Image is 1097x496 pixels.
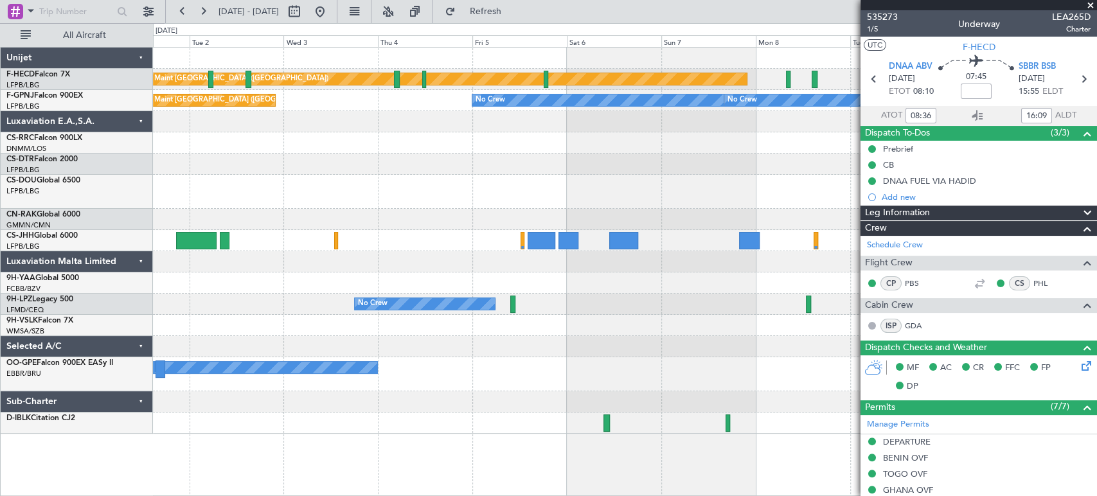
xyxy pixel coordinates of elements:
[126,91,328,110] div: Planned Maint [GEOGRAPHIC_DATA] ([GEOGRAPHIC_DATA])
[865,221,887,236] span: Crew
[6,71,70,78] a: F-HECDFalcon 7X
[6,177,37,184] span: CS-DOU
[6,92,34,100] span: F-GPNJ
[905,320,934,332] a: GDA
[458,7,512,16] span: Refresh
[6,144,46,154] a: DNMM/LOS
[378,35,472,47] div: Thu 4
[907,380,918,393] span: DP
[156,26,177,37] div: [DATE]
[865,126,930,141] span: Dispatch To-Dos
[865,400,895,415] span: Permits
[6,369,41,378] a: EBBR/BRU
[1021,108,1052,123] input: --:--
[1051,400,1069,413] span: (7/7)
[864,39,886,51] button: UTC
[1019,85,1039,98] span: 15:55
[882,191,1091,202] div: Add new
[6,232,34,240] span: CS-JHH
[883,468,927,479] div: TOGO OVF
[1052,24,1091,35] span: Charter
[6,134,82,142] a: CS-RRCFalcon 900LX
[6,155,78,163] a: CS-DTRFalcon 2000
[126,69,328,89] div: Planned Maint [GEOGRAPHIC_DATA] ([GEOGRAPHIC_DATA])
[6,296,73,303] a: 9H-LPZLegacy 500
[6,92,83,100] a: F-GPNJFalcon 900EX
[883,159,894,170] div: CB
[1033,278,1062,289] a: PHL
[6,317,38,324] span: 9H-VSLK
[6,414,75,422] a: D-IBLKCitation CJ2
[6,80,40,90] a: LFPB/LBG
[6,211,37,218] span: CN-RAK
[6,274,35,282] span: 9H-YAA
[883,436,931,447] div: DEPARTURE
[567,35,661,47] div: Sat 6
[973,362,984,375] span: CR
[6,71,35,78] span: F-HECD
[1005,362,1020,375] span: FFC
[889,60,932,73] span: DNAA ABV
[865,256,913,270] span: Flight Crew
[6,242,40,251] a: LFPB/LBG
[33,31,136,40] span: All Aircraft
[958,17,1000,31] div: Underway
[439,1,516,22] button: Refresh
[283,35,378,47] div: Wed 3
[880,319,902,333] div: ISP
[358,294,388,314] div: No Crew
[913,85,934,98] span: 08:10
[6,359,37,367] span: OO-GPE
[889,73,915,85] span: [DATE]
[6,177,80,184] a: CS-DOUGlobal 6500
[940,362,952,375] span: AC
[6,220,51,230] a: GMMN/CMN
[6,134,34,142] span: CS-RRC
[472,35,567,47] div: Fri 5
[867,24,898,35] span: 1/5
[889,85,910,98] span: ETOT
[727,91,757,110] div: No Crew
[905,278,934,289] a: PBS
[14,25,139,46] button: All Aircraft
[865,298,913,313] span: Cabin Crew
[6,211,80,218] a: CN-RAKGlobal 6000
[883,175,976,186] div: DNAA FUEL VIA HADID
[865,206,930,220] span: Leg Information
[6,102,40,111] a: LFPB/LBG
[6,359,113,367] a: OO-GPEFalcon 900EX EASy II
[865,341,987,355] span: Dispatch Checks and Weather
[1052,10,1091,24] span: LEA265D
[1042,85,1063,98] span: ELDT
[907,362,919,375] span: MF
[6,296,32,303] span: 9H-LPZ
[883,484,933,495] div: GHANA OVF
[881,109,902,122] span: ATOT
[6,155,34,163] span: CS-DTR
[1019,73,1045,85] span: [DATE]
[966,71,986,84] span: 07:45
[190,35,284,47] div: Tue 2
[6,165,40,175] a: LFPB/LBG
[883,143,913,154] div: Prebrief
[219,6,279,17] span: [DATE] - [DATE]
[1051,126,1069,139] span: (3/3)
[6,326,44,336] a: WMSA/SZB
[6,414,31,422] span: D-IBLK
[1019,60,1056,73] span: SBBR BSB
[883,452,928,463] div: BENIN OVF
[6,186,40,196] a: LFPB/LBG
[756,35,850,47] div: Mon 8
[661,35,756,47] div: Sun 7
[1041,362,1051,375] span: FP
[6,305,44,315] a: LFMD/CEQ
[1009,276,1030,290] div: CS
[905,108,936,123] input: --:--
[6,274,79,282] a: 9H-YAAGlobal 5000
[867,418,929,431] a: Manage Permits
[39,2,113,21] input: Trip Number
[476,91,505,110] div: No Crew
[6,232,78,240] a: CS-JHHGlobal 6000
[963,40,995,54] span: F-HECD
[867,239,923,252] a: Schedule Crew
